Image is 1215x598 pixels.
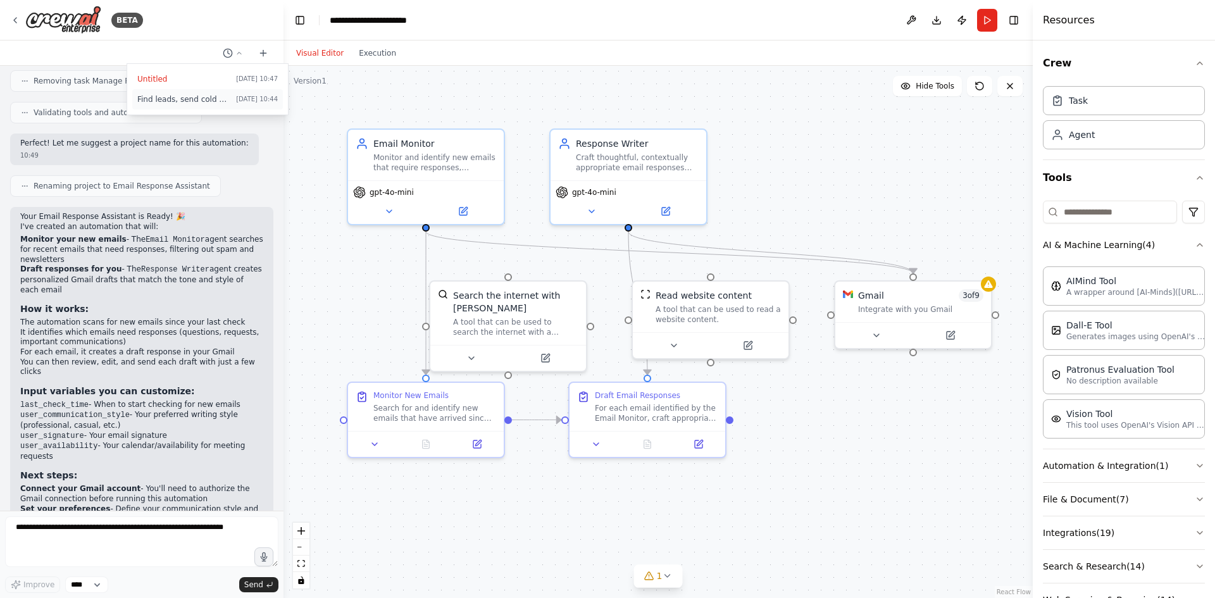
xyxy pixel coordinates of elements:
img: AIMindTool [1051,281,1061,291]
div: Craft thoughtful, contextually appropriate email responses that match the user's communication st... [576,153,699,173]
button: Open in side panel [914,328,986,343]
div: Monitor New Emails [373,390,449,401]
button: No output available [621,437,675,452]
button: Crew [1043,46,1205,81]
button: Hide Tools [893,76,962,96]
span: gpt-4o-mini [370,187,414,197]
button: AI & Machine Learning(4) [1043,228,1205,261]
span: Untitled [137,74,231,84]
div: Agent [1069,128,1095,141]
button: Find leads, send cold emails and follow ups to turn interest into sales[DATE] 10:44 [132,89,283,109]
div: For each email identified by the Email Monitor, craft appropriate response drafts following these... [595,403,718,423]
div: Search for and identify new emails that have arrived since {last_check_time} and require response... [373,403,496,423]
button: Open in side panel [712,338,783,353]
button: fit view [293,556,309,572]
nav: breadcrumb [330,14,430,27]
g: Edge from b7a5cf95-ef6d-484e-a32e-51e71981903f to adb342e4-0b20-4b65-89ee-479528dd2172 [622,232,919,273]
div: Dall-E Tool [1066,319,1206,332]
button: Hide left sidebar [291,11,309,29]
span: [DATE] 10:44 [236,94,278,104]
button: Execution [351,46,404,61]
button: File & Document(7) [1043,483,1205,516]
button: Integrations(19) [1043,516,1205,549]
div: React Flow controls [293,523,309,589]
g: Edge from b7a5cf95-ef6d-484e-a32e-51e71981903f to 072a99d6-0e36-460a-9fa7-763a51a5d8e1 [622,232,654,375]
button: Open in side panel [509,351,581,366]
button: 1 [634,564,683,588]
span: [DATE] 10:47 [236,74,278,84]
div: Draft Email Responses [595,390,680,401]
button: zoom in [293,523,309,539]
img: SerperDevTool [438,289,448,299]
p: Generates images using OpenAI's Dall-E model. [1066,332,1206,342]
span: Number of enabled actions [959,289,983,302]
button: Automation & Integration(1) [1043,449,1205,482]
button: toggle interactivity [293,572,309,589]
div: Search the internet with [PERSON_NAME] [453,289,578,315]
h4: Resources [1043,13,1095,28]
div: AI & Machine Learning(4) [1043,261,1205,449]
img: Gmail [843,289,853,299]
div: Draft Email ResponsesFor each email identified by the Email Monitor, craft appropriate response d... [568,382,726,458]
button: No output available [399,437,453,452]
span: 1 [657,570,663,582]
div: A tool that can be used to search the internet with a search_query. Supports different search typ... [453,317,578,337]
button: Untitled[DATE] 10:47 [132,69,283,89]
div: Read website content [656,289,752,302]
div: AIMind Tool [1066,275,1206,287]
button: Open in side panel [676,437,720,452]
img: DallETool [1051,325,1061,335]
button: Open in side panel [427,204,499,219]
img: VisionTool [1051,414,1061,424]
div: ScrapeWebsiteToolRead website contentA tool that can be used to read a website content. [632,280,790,359]
a: React Flow attribution [997,589,1031,595]
img: ScrapeWebsiteTool [640,289,651,299]
span: Find leads, send cold emails and follow ups to turn interest into sales [137,94,231,104]
p: A wrapper around [AI-Minds]([URL][DOMAIN_NAME]). Useful for when you need answers to questions fr... [1066,287,1206,297]
p: This tool uses OpenAI's Vision API to describe the contents of an image. [1066,420,1206,430]
div: Task [1069,94,1088,107]
div: Response Writer [576,137,699,150]
g: Edge from 89babe55-b3fa-4fc3-86d9-4599b3e639e4 to ebf4a00d-6b57-49cc-9eb7-e38bb21f43ea [420,232,432,375]
button: Open in side panel [630,204,701,219]
div: SerperDevToolSearch the internet with [PERSON_NAME]A tool that can be used to search the internet... [429,280,587,372]
div: Email MonitorMonitor and identify new emails that require responses, categorizing them by urgency... [347,128,505,225]
div: Vision Tool [1066,408,1206,420]
button: Hide right sidebar [1005,11,1023,29]
img: PatronusEvalTool [1051,370,1061,380]
div: Response WriterCraft thoughtful, contextually appropriate email responses that match the user's c... [549,128,707,225]
p: No description available [1066,376,1174,386]
div: A tool that can be used to read a website content. [656,304,781,325]
span: Hide Tools [916,81,954,91]
div: Version 1 [294,76,327,86]
button: Tools [1043,160,1205,196]
button: zoom out [293,539,309,556]
div: Monitor New EmailsSearch for and identify new emails that have arrived since {last_check_time} an... [347,382,505,458]
button: Open in side panel [455,437,499,452]
button: Search & Research(14) [1043,550,1205,583]
span: gpt-4o-mini [572,187,616,197]
div: Crew [1043,81,1205,159]
button: Visual Editor [289,46,351,61]
div: Integrate with you Gmail [858,304,983,315]
div: Gmail [858,289,884,302]
div: Email Monitor [373,137,496,150]
g: Edge from ebf4a00d-6b57-49cc-9eb7-e38bb21f43ea to 072a99d6-0e36-460a-9fa7-763a51a5d8e1 [512,413,561,426]
div: Monitor and identify new emails that require responses, categorizing them by urgency and type to ... [373,153,496,173]
div: GmailGmail3of9Integrate with you Gmail [834,280,992,349]
g: Edge from 89babe55-b3fa-4fc3-86d9-4599b3e639e4 to adb342e4-0b20-4b65-89ee-479528dd2172 [420,232,919,273]
div: Patronus Evaluation Tool [1066,363,1174,376]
